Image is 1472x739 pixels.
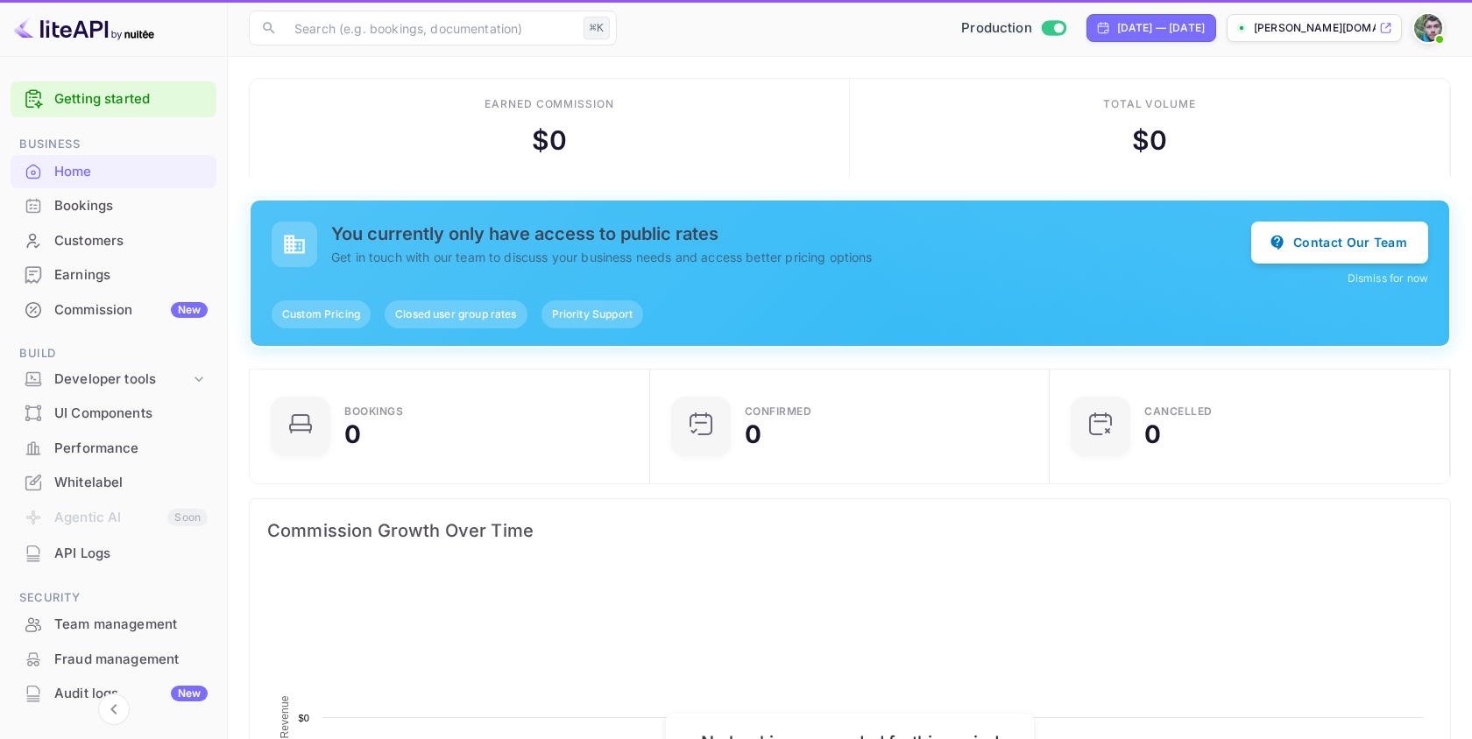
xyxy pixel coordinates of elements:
[745,422,761,447] div: 0
[11,155,216,189] div: Home
[54,404,208,424] div: UI Components
[11,293,216,327] div: CommissionNew
[11,432,216,466] div: Performance
[284,11,577,46] input: Search (e.g. bookings, documentation)
[1103,96,1197,112] div: Total volume
[279,695,291,738] text: Revenue
[331,223,1251,244] h5: You currently only have access to public rates
[54,615,208,635] div: Team management
[532,121,567,160] div: $ 0
[344,406,403,417] div: Bookings
[54,231,208,251] div: Customers
[298,713,309,723] text: $0
[11,258,216,292] div: Earnings
[11,189,216,223] div: Bookings
[54,439,208,459] div: Performance
[344,422,361,447] div: 0
[1117,20,1205,36] div: [DATE] — [DATE]
[54,196,208,216] div: Bookings
[54,684,208,704] div: Audit logs
[961,18,1032,39] span: Production
[11,224,216,258] div: Customers
[1132,121,1167,160] div: $ 0
[11,643,216,675] a: Fraud management
[584,17,610,39] div: ⌘K
[11,677,216,709] a: Audit logsNew
[385,306,527,322] span: Closed user group rates
[267,517,1433,545] span: Commission Growth Over Time
[11,537,216,569] a: API Logs
[11,466,216,498] a: Whitelabel
[54,162,208,182] div: Home
[11,537,216,571] div: API Logs
[54,300,208,320] div: Commission
[54,650,208,670] div: Fraud management
[171,302,208,318] div: New
[11,293,216,326] a: CommissionNew
[11,224,216,257] a: Customers
[11,397,216,429] a: UI Components
[11,608,216,642] div: Team management
[1144,406,1213,417] div: CANCELLED
[54,369,190,390] div: Developer tools
[11,432,216,464] a: Performance
[11,364,216,395] div: Developer tools
[98,693,130,725] button: Collapse navigation
[11,466,216,500] div: Whitelabel
[1348,271,1428,286] button: Dismiss for now
[954,18,1072,39] div: Switch to Sandbox mode
[11,397,216,431] div: UI Components
[54,265,208,285] div: Earnings
[54,473,208,493] div: Whitelabel
[171,686,208,701] div: New
[11,608,216,640] a: Team management
[11,81,216,117] div: Getting started
[11,155,216,187] a: Home
[11,643,216,677] div: Fraud management
[11,135,216,154] span: Business
[54,89,208,109] a: Getting started
[11,189,216,222] a: Bookings
[1144,422,1161,447] div: 0
[272,306,371,322] span: Custom Pricing
[11,677,216,711] div: Audit logsNew
[485,96,614,112] div: Earned commission
[14,14,154,42] img: LiteAPI logo
[331,248,1251,266] p: Get in touch with our team to discuss your business needs and access better pricing options
[1414,14,1442,42] img: Dermot Murphy
[11,344,216,363] span: Build
[745,406,812,417] div: Confirmed
[11,258,216,291] a: Earnings
[1251,222,1428,264] button: Contact Our Team
[54,544,208,564] div: API Logs
[11,588,216,608] span: Security
[541,306,643,322] span: Priority Support
[1254,20,1376,36] p: [PERSON_NAME][DOMAIN_NAME]...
